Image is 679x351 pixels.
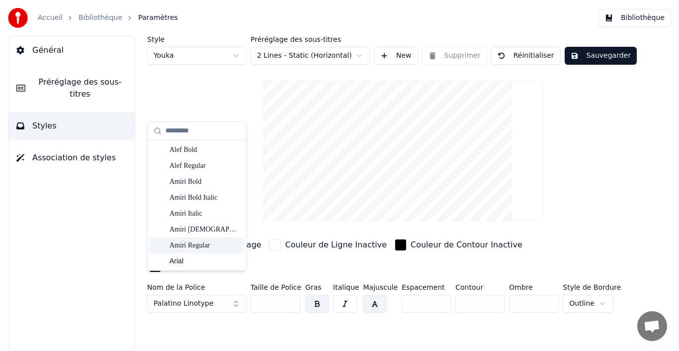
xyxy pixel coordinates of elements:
label: Italique [333,284,359,291]
a: Accueil [38,13,63,23]
button: Réinitialiser [491,47,561,65]
div: Amiri Bold Italic [170,193,240,203]
label: Style [147,36,247,43]
span: Général [32,44,64,56]
label: Gras [305,284,329,291]
button: Préréglage des sous-titres [8,68,135,108]
nav: breadcrumb [38,13,178,23]
button: Association de styles [8,144,135,172]
button: Couleur de Ligne Inactive [267,237,389,253]
button: Styles [8,112,135,140]
div: Couleur de Contour Inactive [411,239,522,251]
label: Taille de Police [251,284,301,291]
div: Alef Regular [170,161,240,171]
div: Amiri [DEMOGRAPHIC_DATA] Regular [170,225,240,234]
div: Ouvrir le chat [637,311,667,341]
div: Amiri Italic [170,209,240,219]
label: Style de Bordure [563,284,621,291]
button: Couleur de Contour Inactive [393,237,524,253]
button: Général [8,36,135,64]
label: Majuscule [363,284,398,291]
span: Association de styles [32,152,116,164]
button: Sauvegarder [565,47,637,65]
div: Alef Bold [170,145,240,155]
button: New [374,47,418,65]
span: Palatino Linotype [154,299,214,309]
button: Bibliothèque [598,9,671,27]
span: Styles [32,120,57,132]
label: Préréglage des sous-titres [251,36,370,43]
img: youka [8,8,28,28]
div: Amiri Regular [170,240,240,250]
div: Couleur de Ligne Inactive [285,239,387,251]
label: Espacement [402,284,451,291]
label: Ombre [509,284,559,291]
div: Arial [170,256,240,266]
a: Bibliothèque [79,13,122,23]
label: Contour [455,284,505,291]
span: Paramètres [138,13,178,23]
div: Amiri Bold [170,177,240,187]
span: Préréglage des sous-titres [33,76,127,100]
label: Nom de la Police [147,284,247,291]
